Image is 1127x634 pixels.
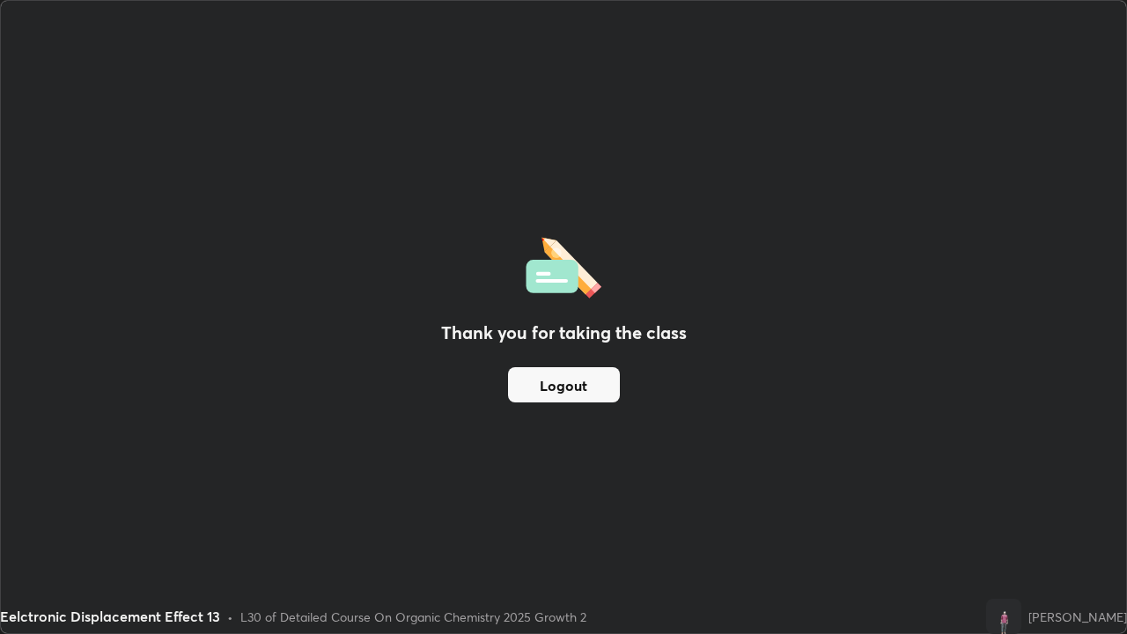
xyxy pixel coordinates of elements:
img: offlineFeedback.1438e8b3.svg [526,232,601,299]
div: L30 of Detailed Course On Organic Chemistry 2025 Growth 2 [240,608,586,626]
div: [PERSON_NAME] [1028,608,1127,626]
div: • [227,608,233,626]
button: Logout [508,367,620,402]
h2: Thank you for taking the class [441,320,687,346]
img: 807bcb3d27944c288ab7064a26e4c203.png [986,599,1021,634]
